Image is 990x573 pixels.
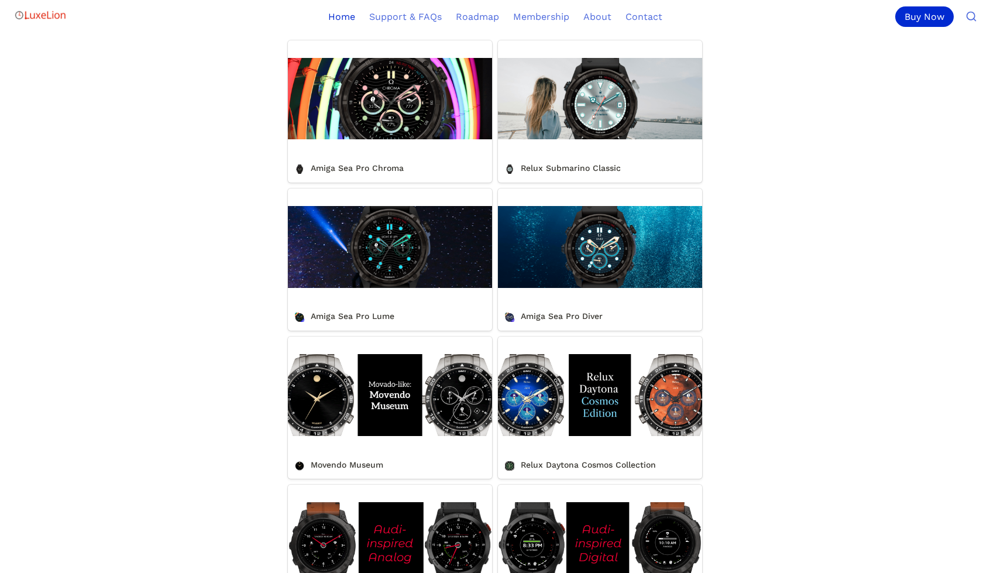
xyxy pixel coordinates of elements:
img: Logo [14,4,67,27]
a: Amiga Sea Pro Chroma [288,40,492,183]
a: Amiga Sea Pro Lume [288,188,492,331]
div: Buy Now [895,6,954,27]
a: Buy Now [895,6,958,27]
a: Movendo Museum [288,337,492,479]
a: Relux Daytona Cosmos Collection [498,337,702,479]
a: Relux Submarino Classic [498,40,702,183]
a: Amiga Sea Pro Diver [498,188,702,331]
